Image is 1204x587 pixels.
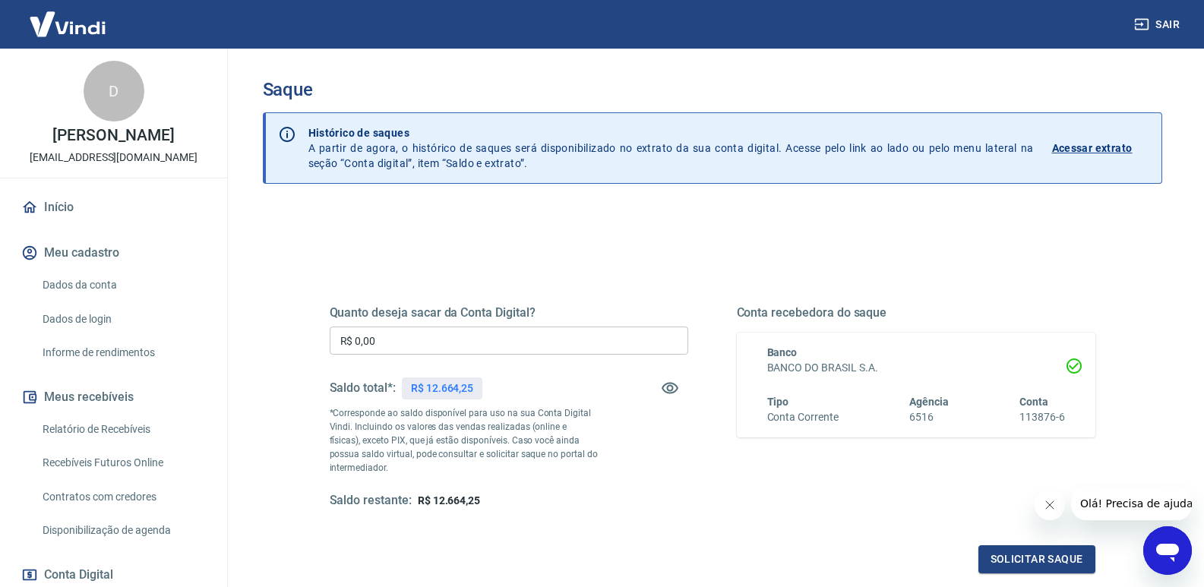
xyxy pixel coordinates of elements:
[767,360,1065,376] h6: BANCO DO BRASIL S.A.
[1071,487,1192,520] iframe: Mensagem da empresa
[30,150,198,166] p: [EMAIL_ADDRESS][DOMAIN_NAME]
[36,304,209,335] a: Dados de login
[330,406,599,475] p: *Corresponde ao saldo disponível para uso na sua Conta Digital Vindi. Incluindo os valores das ve...
[767,346,798,358] span: Banco
[330,493,412,509] h5: Saldo restante:
[84,61,144,122] div: D
[1143,526,1192,575] iframe: Botão para abrir a janela de mensagens
[1052,140,1133,156] p: Acessar extrato
[411,380,473,396] p: R$ 12.664,25
[18,191,209,224] a: Início
[978,545,1095,573] button: Solicitar saque
[36,337,209,368] a: Informe de rendimentos
[36,447,209,478] a: Recebíveis Futuros Online
[909,409,949,425] h6: 6516
[767,409,839,425] h6: Conta Corrente
[330,305,688,320] h5: Quanto deseja sacar da Conta Digital?
[737,305,1095,320] h5: Conta recebedora do saque
[330,380,396,396] h5: Saldo total*:
[1052,125,1149,171] a: Acessar extrato
[18,380,209,414] button: Meus recebíveis
[36,481,209,513] a: Contratos com credores
[308,125,1034,140] p: Histórico de saques
[36,414,209,445] a: Relatório de Recebíveis
[767,396,789,408] span: Tipo
[263,79,1162,100] h3: Saque
[1035,490,1065,520] iframe: Fechar mensagem
[1131,11,1186,39] button: Sair
[36,270,209,301] a: Dados da conta
[18,1,117,47] img: Vindi
[1019,396,1048,408] span: Conta
[308,125,1034,171] p: A partir de agora, o histórico de saques será disponibilizado no extrato da sua conta digital. Ac...
[18,236,209,270] button: Meu cadastro
[9,11,128,23] span: Olá! Precisa de ajuda?
[52,128,174,144] p: [PERSON_NAME]
[1019,409,1065,425] h6: 113876-6
[36,515,209,546] a: Disponibilização de agenda
[418,494,480,507] span: R$ 12.664,25
[909,396,949,408] span: Agência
